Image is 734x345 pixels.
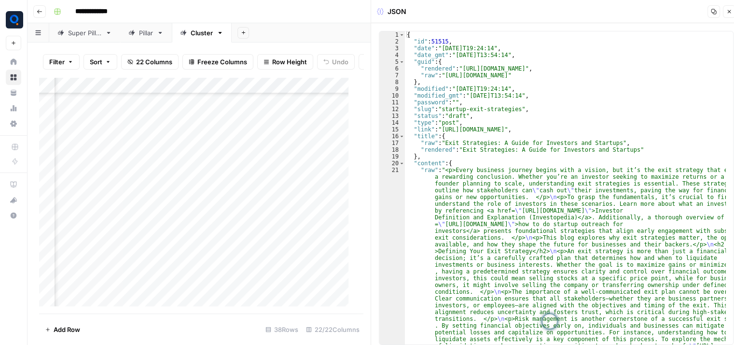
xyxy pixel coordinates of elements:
[197,57,247,67] span: Freeze Columns
[379,126,405,133] div: 15
[6,8,21,32] button: Workspace: Qubit - SEO
[68,28,101,38] div: Super Pillar
[172,23,232,43] a: Cluster
[399,160,404,167] span: Toggle code folding, rows 20 through 25
[39,322,86,337] button: Add Row
[6,177,21,192] a: AirOps Academy
[191,28,213,38] div: Cluster
[379,72,405,79] div: 7
[379,92,405,99] div: 10
[379,52,405,58] div: 4
[399,31,404,38] span: Toggle code folding, rows 1 through 361
[90,57,102,67] span: Sort
[379,31,405,38] div: 1
[317,54,355,70] button: Undo
[182,54,253,70] button: Freeze Columns
[6,193,21,207] div: What's new?
[139,28,153,38] div: Pillar
[399,133,404,140] span: Toggle code folding, rows 16 through 19
[6,85,21,101] a: Your Data
[379,160,405,167] div: 20
[43,54,80,70] button: Filter
[379,106,405,113] div: 12
[379,140,405,146] div: 17
[262,322,302,337] div: 38 Rows
[379,119,405,126] div: 14
[6,54,21,70] a: Home
[379,133,405,140] div: 16
[83,54,117,70] button: Sort
[6,101,21,116] a: Usage
[377,7,406,16] div: JSON
[121,54,179,70] button: 22 Columns
[379,79,405,86] div: 8
[49,57,65,67] span: Filter
[120,23,172,43] a: Pillar
[379,58,405,65] div: 5
[6,208,21,223] button: Help + Support
[257,54,313,70] button: Row Height
[399,58,404,65] span: Toggle code folding, rows 5 through 8
[136,57,172,67] span: 22 Columns
[379,45,405,52] div: 3
[302,322,363,337] div: 22/22 Columns
[332,57,348,67] span: Undo
[272,57,307,67] span: Row Height
[379,86,405,92] div: 9
[379,146,405,153] div: 18
[6,11,23,29] img: Qubit - SEO Logo
[379,65,405,72] div: 6
[379,38,405,45] div: 2
[49,23,120,43] a: Super Pillar
[6,192,21,208] button: What's new?
[6,116,21,131] a: Settings
[6,70,21,85] a: Browse
[379,99,405,106] div: 11
[379,113,405,119] div: 13
[54,325,80,334] span: Add Row
[379,153,405,160] div: 19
